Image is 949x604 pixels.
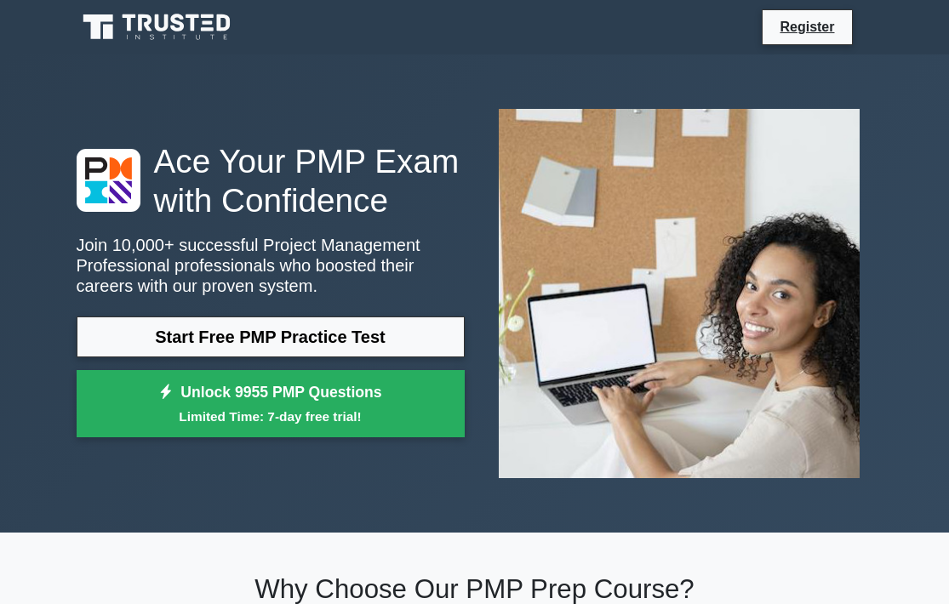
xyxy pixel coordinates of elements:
p: Join 10,000+ successful Project Management Professional professionals who boosted their careers w... [77,235,465,296]
h1: Ace Your PMP Exam with Confidence [77,142,465,221]
a: Register [769,16,844,37]
small: Limited Time: 7-day free trial! [98,407,443,426]
a: Start Free PMP Practice Test [77,316,465,357]
a: Unlock 9955 PMP QuestionsLimited Time: 7-day free trial! [77,370,465,438]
